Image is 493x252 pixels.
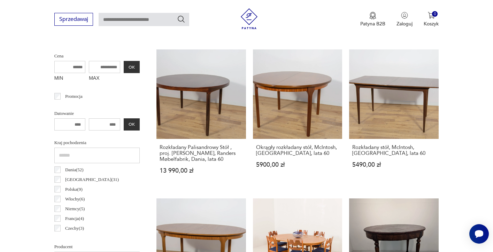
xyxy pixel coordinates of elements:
a: Okrągły rozkładany stół, McIntosh, Wielka Brytania, lata 60Okrągły rozkładany stół, McIntosh, [GE... [253,49,342,187]
div: 0 [432,11,438,17]
h3: Okrągły rozkładany stół, McIntosh, [GEOGRAPHIC_DATA], lata 60 [256,144,339,156]
img: Ikona medalu [369,12,376,19]
p: Francja ( 4 ) [65,215,84,222]
p: Czechy ( 3 ) [65,225,84,232]
p: Patyna B2B [360,21,385,27]
p: Datowanie [54,110,140,117]
button: Sprzedawaj [54,13,93,26]
p: Szwecja ( 3 ) [65,234,86,242]
button: 0Koszyk [424,12,439,27]
p: Polska ( 9 ) [65,186,83,193]
button: Patyna B2B [360,12,385,27]
a: Rozkładany Palisandrowy Stół , proj. Harry Østergaard, Randers Møbelfabrik, Dania, lata 60Rozkład... [156,49,246,187]
a: Ikona medaluPatyna B2B [360,12,385,27]
p: 5490,00 zł [352,162,436,168]
p: Kraj pochodzenia [54,139,140,147]
p: [GEOGRAPHIC_DATA] ( 31 ) [65,176,119,183]
iframe: Smartsupp widget button [469,224,489,244]
button: Szukaj [177,15,185,23]
p: Zaloguj [396,21,413,27]
h3: Rozkładany stół, McIntosh, [GEOGRAPHIC_DATA], lata 60 [352,144,436,156]
p: 13 990,00 zł [160,168,243,174]
a: Sprzedawaj [54,17,93,22]
label: MIN [54,73,86,84]
p: Promocja [65,93,83,100]
img: Ikona koszyka [428,12,435,19]
p: 5900,00 zł [256,162,339,168]
button: Zaloguj [396,12,413,27]
label: MAX [89,73,120,84]
p: Włochy ( 6 ) [65,195,85,203]
button: OK [124,118,140,131]
img: Patyna - sklep z meblami i dekoracjami vintage [239,8,260,29]
p: Dania ( 52 ) [65,166,84,174]
p: Koszyk [424,21,439,27]
p: Producent [54,243,140,251]
img: Ikonka użytkownika [401,12,408,19]
h3: Rozkładany Palisandrowy Stół , proj. [PERSON_NAME], Randers Møbelfabrik, Dania, lata 60 [160,144,243,162]
a: Rozkładany stół, McIntosh, Wielka Brytania, lata 60Rozkładany stół, McIntosh, [GEOGRAPHIC_DATA], ... [349,49,439,187]
p: Cena [54,52,140,60]
p: Niemcy ( 5 ) [65,205,85,213]
button: OK [124,61,140,73]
